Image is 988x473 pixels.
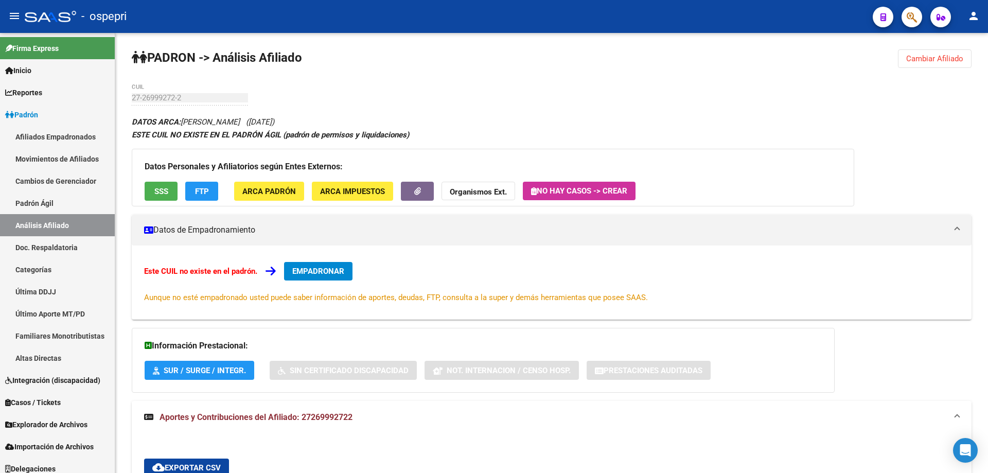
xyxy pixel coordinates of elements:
strong: Este CUIL no existe en el padrón. [144,267,257,276]
span: Not. Internacion / Censo Hosp. [447,366,571,375]
span: FTP [195,187,209,196]
span: [PERSON_NAME] [132,117,240,127]
mat-icon: menu [8,10,21,22]
span: SUR / SURGE / INTEGR. [164,366,246,375]
span: Exportar CSV [152,463,221,472]
button: FTP [185,182,218,201]
mat-expansion-panel-header: Datos de Empadronamiento [132,215,972,246]
span: Firma Express [5,43,59,54]
span: SSS [154,187,168,196]
span: Importación de Archivos [5,441,94,452]
span: Aportes y Contribuciones del Afiliado: 27269992722 [160,412,352,422]
span: Casos / Tickets [5,397,61,408]
button: ARCA Padrón [234,182,304,201]
span: No hay casos -> Crear [531,186,627,196]
span: ARCA Impuestos [320,187,385,196]
strong: Organismos Ext. [450,187,507,197]
mat-expansion-panel-header: Aportes y Contribuciones del Afiliado: 27269992722 [132,401,972,434]
strong: DATOS ARCA: [132,117,181,127]
button: No hay casos -> Crear [523,182,636,200]
button: Prestaciones Auditadas [587,361,711,380]
span: Sin Certificado Discapacidad [290,366,409,375]
span: Padrón [5,109,38,120]
span: Cambiar Afiliado [906,54,963,63]
span: Explorador de Archivos [5,419,87,430]
button: SUR / SURGE / INTEGR. [145,361,254,380]
button: Organismos Ext. [442,182,515,201]
button: Not. Internacion / Censo Hosp. [425,361,579,380]
div: Open Intercom Messenger [953,438,978,463]
span: Inicio [5,65,31,76]
span: Reportes [5,87,42,98]
span: Integración (discapacidad) [5,375,100,386]
button: EMPADRONAR [284,262,352,281]
h3: Datos Personales y Afiliatorios según Entes Externos: [145,160,841,174]
span: Prestaciones Auditadas [604,366,702,375]
strong: ESTE CUIL NO EXISTE EN EL PADRÓN ÁGIL (padrón de permisos y liquidaciones) [132,130,409,139]
button: ARCA Impuestos [312,182,393,201]
mat-panel-title: Datos de Empadronamiento [144,224,947,236]
span: ([DATE]) [246,117,274,127]
span: ARCA Padrón [242,187,296,196]
button: Sin Certificado Discapacidad [270,361,417,380]
span: EMPADRONAR [292,267,344,276]
div: Datos de Empadronamiento [132,246,972,320]
h3: Información Prestacional: [145,339,822,353]
span: - ospepri [81,5,127,28]
span: Aunque no esté empadronado usted puede saber información de aportes, deudas, FTP, consulta a la s... [144,293,648,302]
mat-icon: person [967,10,980,22]
button: SSS [145,182,178,201]
strong: PADRON -> Análisis Afiliado [132,50,302,65]
button: Cambiar Afiliado [898,49,972,68]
